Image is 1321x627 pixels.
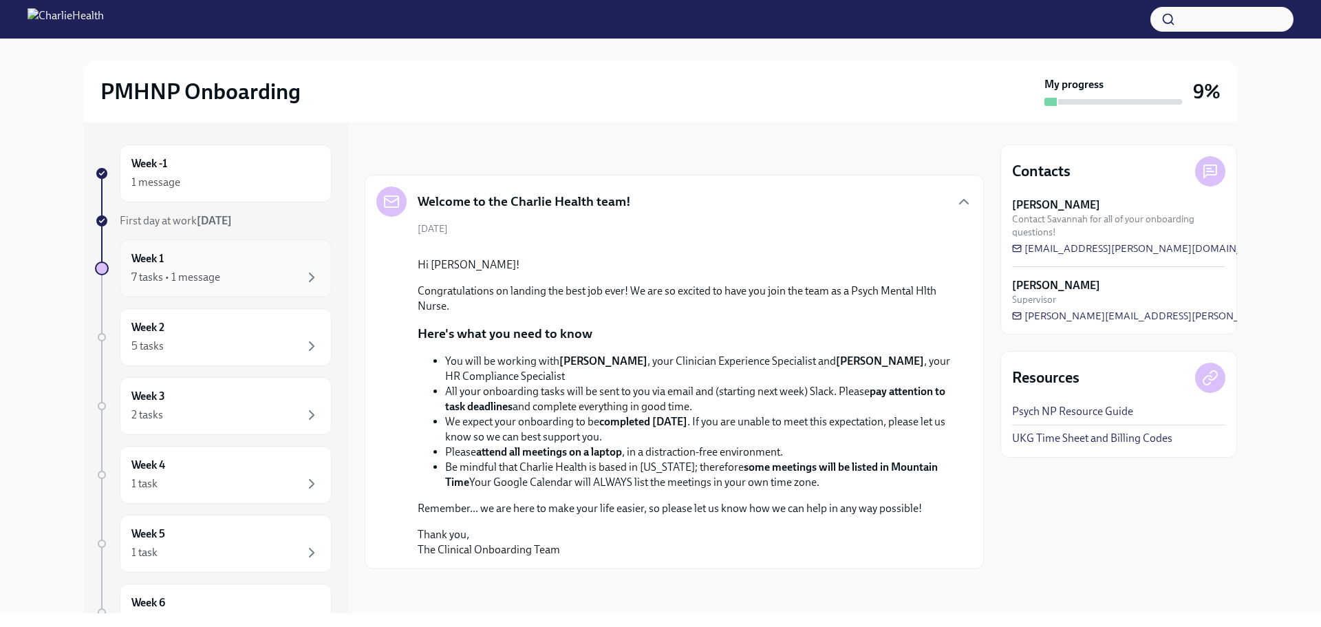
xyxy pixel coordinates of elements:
a: UKG Time Sheet and Billing Codes [1012,431,1172,446]
li: All your onboarding tasks will be sent to you via email and (starting next week) Slack. Please an... [445,384,950,414]
h4: Resources [1012,368,1080,388]
strong: [DATE] [197,214,232,227]
strong: [PERSON_NAME] [1012,198,1100,213]
strong: some meetings will be listed in Mountain Time [445,460,938,489]
li: We expect your onboarding to be . If you are unable to meet this expectation, please let us know ... [445,414,950,445]
div: 1 task [131,545,158,560]
strong: pay attention to task deadlines [445,385,945,413]
strong: My progress [1044,77,1104,92]
strong: [PERSON_NAME] [836,354,924,368]
a: Psych NP Resource Guide [1012,404,1133,419]
div: 1 task [131,476,158,491]
strong: completed [DATE] [599,415,687,428]
span: Contact Savannah for all of your onboarding questions! [1012,213,1225,239]
p: Congratulations on landing the best job ever! We are so excited to have you join the team as a Ps... [418,284,950,314]
strong: [PERSON_NAME] [1012,278,1100,293]
a: Week -11 message [95,145,332,202]
h6: Week 4 [131,458,165,473]
a: Week 41 task [95,446,332,504]
h2: PMHNP Onboarding [100,78,301,105]
h6: Week -1 [131,156,167,171]
h6: Week 1 [131,251,164,266]
a: Week 51 task [95,515,332,573]
div: 1 message [131,175,180,190]
li: Please , in a distraction-free environment. [445,445,950,460]
strong: [PERSON_NAME] [559,354,647,368]
div: 7 tasks • 1 message [131,270,220,285]
span: First day at work [120,214,232,227]
strong: attend all meetings on a laptop [476,445,622,458]
div: 5 tasks [131,339,164,354]
a: Week 25 tasks [95,308,332,366]
a: Week 32 tasks [95,377,332,435]
span: [DATE] [418,222,448,235]
div: 2 tasks [131,407,163,423]
h6: Week 5 [131,527,165,542]
h6: Week 3 [131,389,165,404]
li: Be mindful that Charlie Health is based in [US_STATE]; therefore Your Google Calendar will ALWAYS... [445,460,950,490]
h6: Week 6 [131,595,165,610]
h3: 9% [1193,79,1221,104]
a: [EMAIL_ADDRESS][PERSON_NAME][DOMAIN_NAME] [1012,242,1275,255]
img: CharlieHealth [28,8,104,30]
p: Hi [PERSON_NAME]! [418,257,950,273]
span: Supervisor [1012,293,1056,306]
h4: Contacts [1012,161,1071,182]
p: Here's what you need to know [418,325,592,343]
h5: Welcome to the Charlie Health team! [418,193,631,211]
h6: Week 2 [131,320,164,335]
p: Remember... we are here to make your life easier, so please let us know how we can help in any wa... [418,501,950,516]
li: You will be working with , your Clinician Experience Specialist and , your HR Compliance Specialist [445,354,950,384]
a: First day at work[DATE] [95,213,332,229]
p: Thank you, The Clinical Onboarding Team [418,527,950,557]
a: Week 17 tasks • 1 message [95,240,332,297]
